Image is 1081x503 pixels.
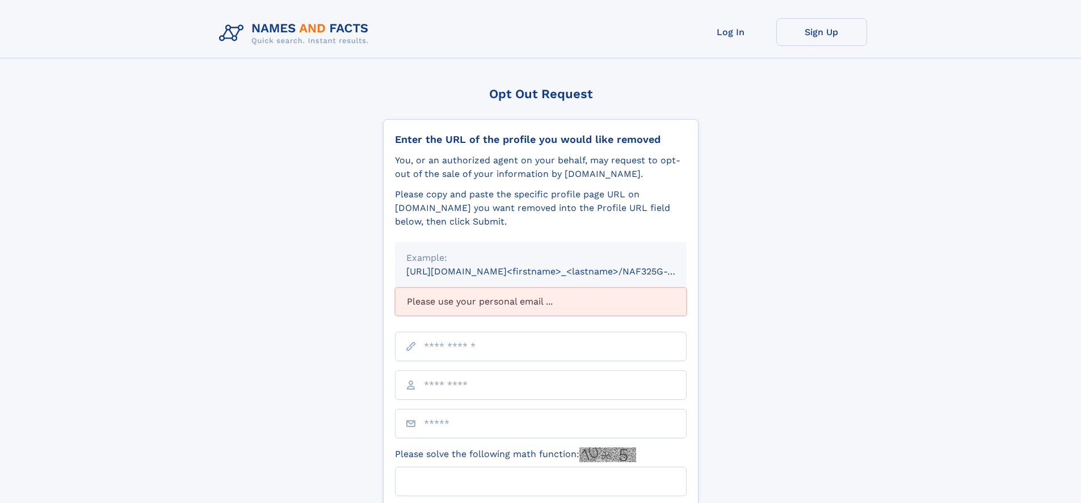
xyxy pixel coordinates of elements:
div: Example: [406,251,675,265]
a: Log In [685,18,776,46]
div: Enter the URL of the profile you would like removed [395,133,687,146]
small: [URL][DOMAIN_NAME]<firstname>_<lastname>/NAF325G-xxxxxxxx [406,266,708,277]
div: Please copy and paste the specific profile page URL on [DOMAIN_NAME] you want removed into the Pr... [395,188,687,229]
label: Please solve the following math function: [395,447,636,462]
div: You, or an authorized agent on your behalf, may request to opt-out of the sale of your informatio... [395,154,687,181]
a: Sign Up [776,18,867,46]
img: Logo Names and Facts [214,18,378,49]
div: Please use your personal email ... [395,288,687,316]
div: Opt Out Request [383,87,699,101]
